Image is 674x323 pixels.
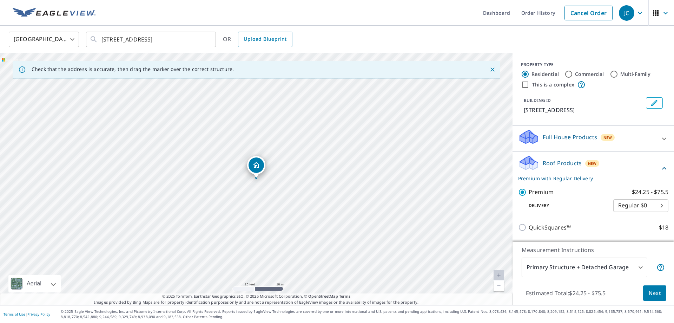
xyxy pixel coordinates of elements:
div: Dropped pin, building 1, Residential property, 743 N Arrowhead Ave Rialto, CA 92376 [247,156,265,178]
p: Measurement Instructions [522,246,665,254]
span: Next [649,289,661,298]
p: QuickSquares™ [529,223,571,232]
div: Roof ProductsNewPremium with Regular Delivery [518,155,668,182]
p: | [4,312,50,316]
a: OpenStreetMap [308,293,338,299]
p: Full House Products [543,133,597,141]
div: Primary Structure + Detached Garage [522,258,647,277]
button: Close [488,65,497,74]
span: Your report will include the primary structure and a detached garage if one exists. [656,263,665,272]
div: [GEOGRAPHIC_DATA] [9,30,79,49]
p: [STREET_ADDRESS] [524,106,643,114]
a: Terms [339,293,351,299]
label: This is a complex [532,81,574,88]
p: Roof Products [543,159,582,167]
p: $18 [659,223,668,232]
p: Estimated Total: $24.25 - $75.5 [520,285,612,301]
p: Delivery [518,202,613,209]
div: Regular $0 [613,196,668,215]
a: Terms of Use [4,312,25,317]
p: Check that the address is accurate, then drag the marker over the correct structure. [32,66,234,72]
p: © 2025 Eagle View Technologies, Inc. and Pictometry International Corp. All Rights Reserved. Repo... [61,309,670,319]
p: BUILDING ID [524,97,551,103]
span: New [588,161,597,166]
a: Upload Blueprint [238,32,292,47]
img: EV Logo [13,8,95,18]
span: © 2025 TomTom, Earthstar Geographics SIO, © 2025 Microsoft Corporation, © [162,293,351,299]
button: Edit building 1 [646,97,663,109]
a: Privacy Policy [27,312,50,317]
button: Next [643,285,666,301]
div: Full House ProductsNew [518,129,668,149]
p: Premium with Regular Delivery [518,175,660,182]
label: Residential [531,71,559,78]
p: $24.25 - $75.5 [632,188,668,196]
div: Aerial [8,275,61,292]
p: Premium [529,188,554,196]
span: New [603,135,612,140]
div: JC [619,5,634,21]
a: Current Level 20, Zoom In Disabled [494,270,504,280]
div: PROPERTY TYPE [521,62,666,68]
div: OR [223,32,292,47]
span: Upload Blueprint [244,35,286,44]
label: Commercial [575,71,604,78]
a: Current Level 20, Zoom Out [494,280,504,291]
input: Search by address or latitude-longitude [101,30,201,49]
div: Aerial [25,275,44,292]
label: Multi-Family [620,71,651,78]
a: Cancel Order [564,6,613,20]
